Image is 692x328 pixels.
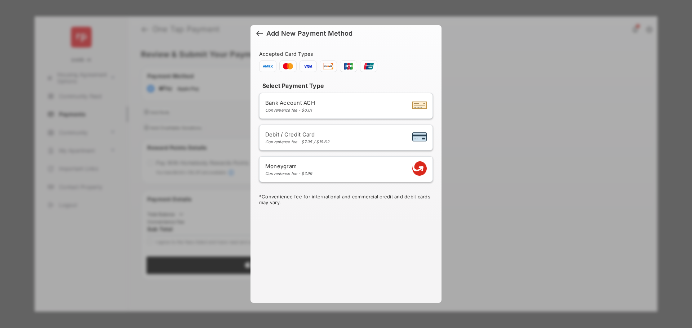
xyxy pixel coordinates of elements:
[265,139,329,144] div: Convenience fee - $7.95 / $19.62
[259,51,316,57] span: Accepted Card Types
[265,108,315,113] div: Convenience fee - $0.01
[266,30,352,37] div: Add New Payment Method
[259,194,433,207] div: * Convenience fee for international and commercial credit and debit cards may vary.
[265,131,329,138] span: Debit / Credit Card
[265,163,312,170] span: Moneygram
[265,171,312,176] div: Convenience fee - $7.99
[265,99,315,106] span: Bank Account ACH
[259,82,433,89] h4: Select Payment Type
